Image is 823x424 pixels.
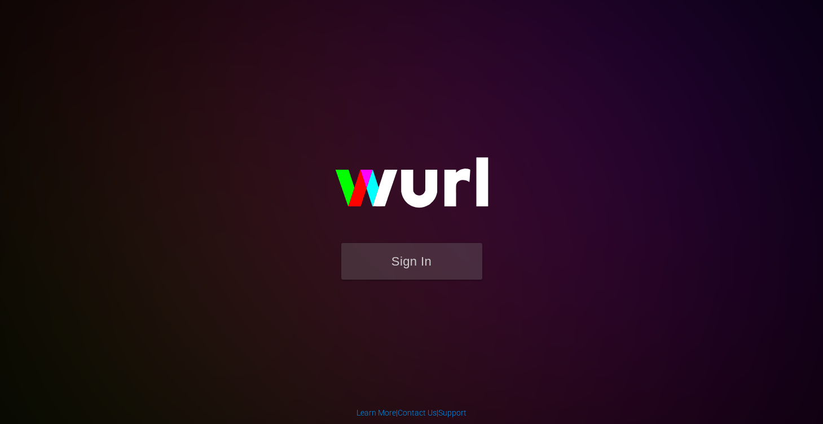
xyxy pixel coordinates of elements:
[299,133,525,242] img: wurl-logo-on-black-223613ac3d8ba8fe6dc639794a292ebdb59501304c7dfd60c99c58986ef67473.svg
[357,408,396,417] a: Learn More
[438,408,466,417] a: Support
[341,243,482,280] button: Sign In
[357,407,466,418] div: | |
[398,408,437,417] a: Contact Us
